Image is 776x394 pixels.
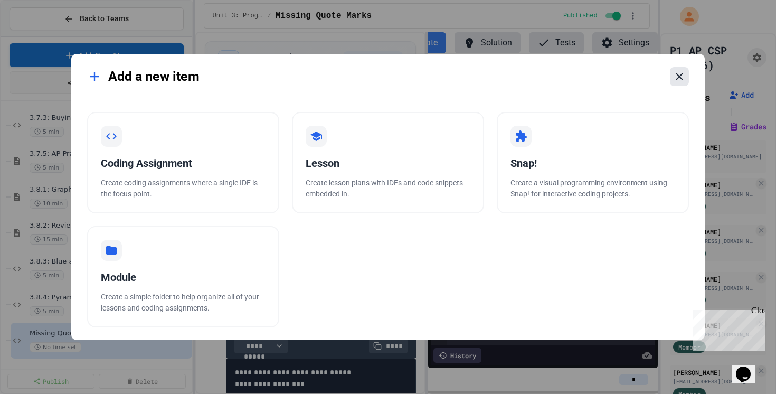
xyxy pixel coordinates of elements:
div: Chat with us now!Close [4,4,73,67]
p: Create coding assignments where a single IDE is the focus point. [101,177,266,200]
div: Coding Assignment [101,155,266,171]
div: Add a new item [87,67,200,87]
div: Module [101,269,266,285]
iframe: chat widget [688,306,765,351]
p: Create a simple folder to help organize all of your lessons and coding assignments. [101,292,266,314]
iframe: chat widget [732,352,765,383]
